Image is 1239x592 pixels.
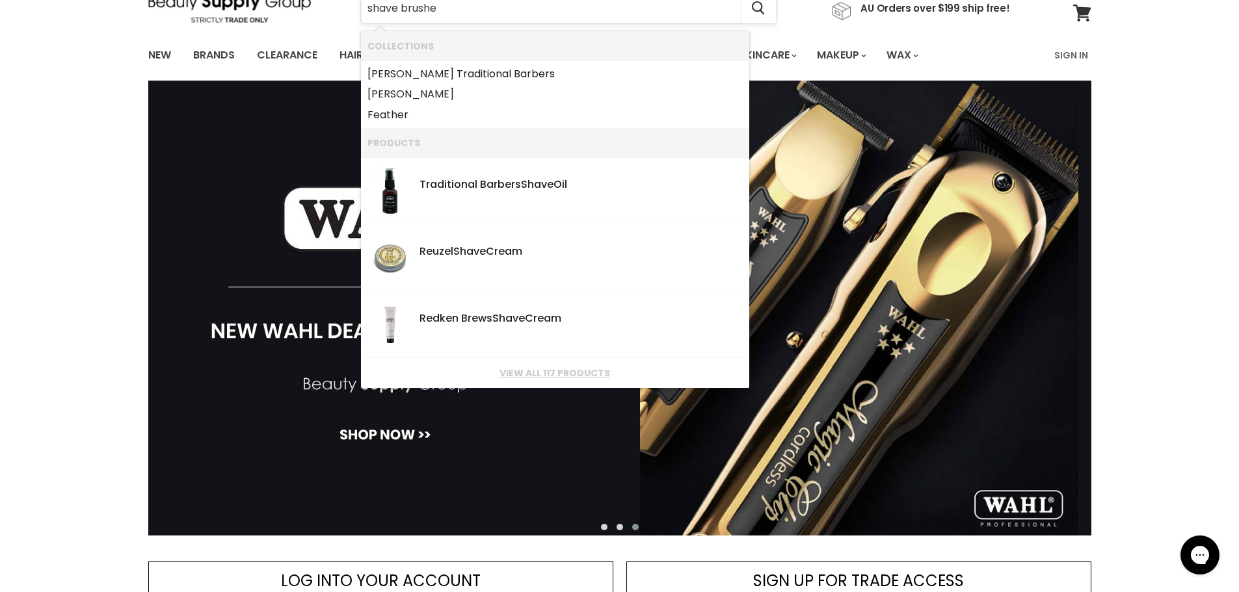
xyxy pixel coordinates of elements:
[361,157,749,224] li: Products: Traditional Barbers Shave Oil
[361,60,749,84] li: Collections: Wahl Traditional Barbers
[1046,42,1096,69] a: Sign In
[361,224,749,291] li: Products: Reuzel Shave Cream
[372,231,408,285] img: Reuzel_shave-cream-min_200x.jpg
[453,244,486,259] b: Shave
[1174,531,1226,579] iframe: Gorgias live chat messenger
[521,177,553,192] b: Shave
[372,298,408,352] img: Redken_Brews_Shave_Cream_200x.jpg
[361,128,749,157] li: Products
[420,313,743,326] div: Redken Brews Cream
[420,246,743,259] div: Reuzel Cream
[367,105,743,125] a: Feather
[729,42,805,69] a: Skincare
[139,36,988,74] ul: Main menu
[361,31,749,60] li: Collections
[361,105,749,129] li: Collections: Feather
[330,42,405,69] a: Haircare
[361,358,749,387] li: View All
[361,84,749,105] li: Collections: Nak Barber
[492,311,525,326] b: Shave
[753,570,964,591] span: SIGN UP FOR TRADE ACCESS
[361,291,749,358] li: Products: Redken Brews Shave Cream
[139,42,181,69] a: New
[367,368,743,378] a: View all 117 products
[183,42,245,69] a: Brands
[807,42,874,69] a: Makeup
[420,179,743,192] div: Traditional Barbers Oil
[367,64,743,84] a: [PERSON_NAME] Traditional Barbers
[281,570,481,591] span: LOG INTO YOUR ACCOUNT
[132,36,1108,74] nav: Main
[372,164,408,218] img: TB-ShaveOil_200x.jpg
[877,42,926,69] a: Wax
[367,84,743,105] a: [PERSON_NAME]
[247,42,327,69] a: Clearance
